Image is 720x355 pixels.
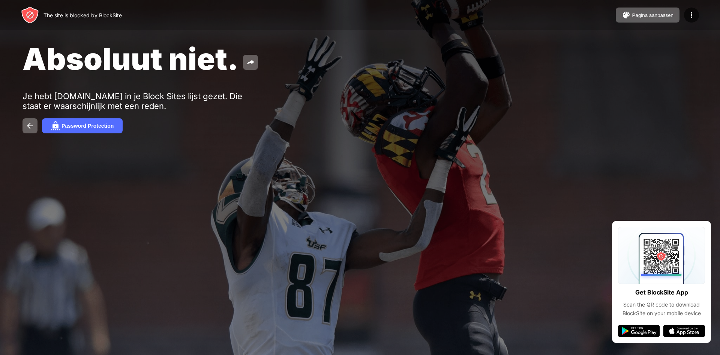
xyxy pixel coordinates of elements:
[618,227,705,284] img: qrcode.svg
[635,287,688,298] div: Get BlockSite App
[622,11,631,20] img: pallet.svg
[22,91,254,111] div: Je hebt [DOMAIN_NAME] in je Block Sites lijst gezet. Die staat er waarschijnlijk met een reden.
[43,12,122,18] div: The site is blocked by BlockSite
[25,121,34,130] img: back.svg
[42,118,123,133] button: Password Protection
[61,123,114,129] div: Password Protection
[663,325,705,337] img: app-store.svg
[618,301,705,317] div: Scan the QR code to download BlockSite on your mobile device
[21,6,39,24] img: header-logo.svg
[616,8,679,23] button: Pagina aanpassen
[51,121,60,130] img: password.svg
[687,11,696,20] img: menu-icon.svg
[246,58,255,67] img: share.svg
[22,41,238,77] span: Absoluut niet.
[632,12,673,18] div: Pagina aanpassen
[618,325,660,337] img: google-play.svg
